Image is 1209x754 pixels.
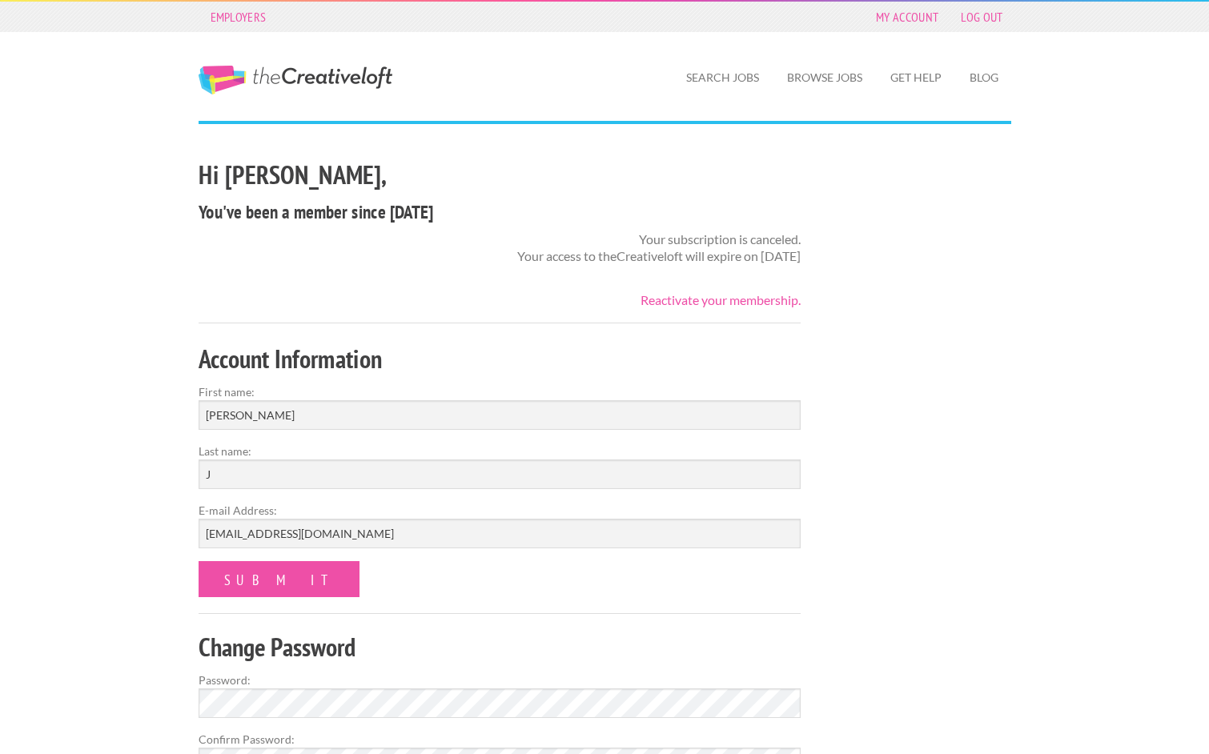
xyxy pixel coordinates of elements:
[673,59,772,96] a: Search Jobs
[199,157,801,193] h2: Hi [PERSON_NAME],
[199,199,801,225] h4: You've been a member since [DATE]
[641,292,801,307] a: Reactivate your membership.
[878,59,954,96] a: Get Help
[199,629,801,665] h2: Change Password
[199,561,359,597] input: Submit
[199,66,392,94] a: The Creative Loft
[957,59,1011,96] a: Blog
[199,383,801,400] label: First name:
[199,672,801,688] label: Password:
[199,341,801,377] h2: Account Information
[774,59,875,96] a: Browse Jobs
[953,6,1010,28] a: Log Out
[199,731,801,748] label: Confirm Password:
[199,443,801,459] label: Last name:
[517,231,801,265] p: Your subscription is canceled. Your access to theCreativeloft will expire on [DATE]
[199,502,801,519] label: E-mail Address:
[868,6,946,28] a: My Account
[203,6,275,28] a: Employers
